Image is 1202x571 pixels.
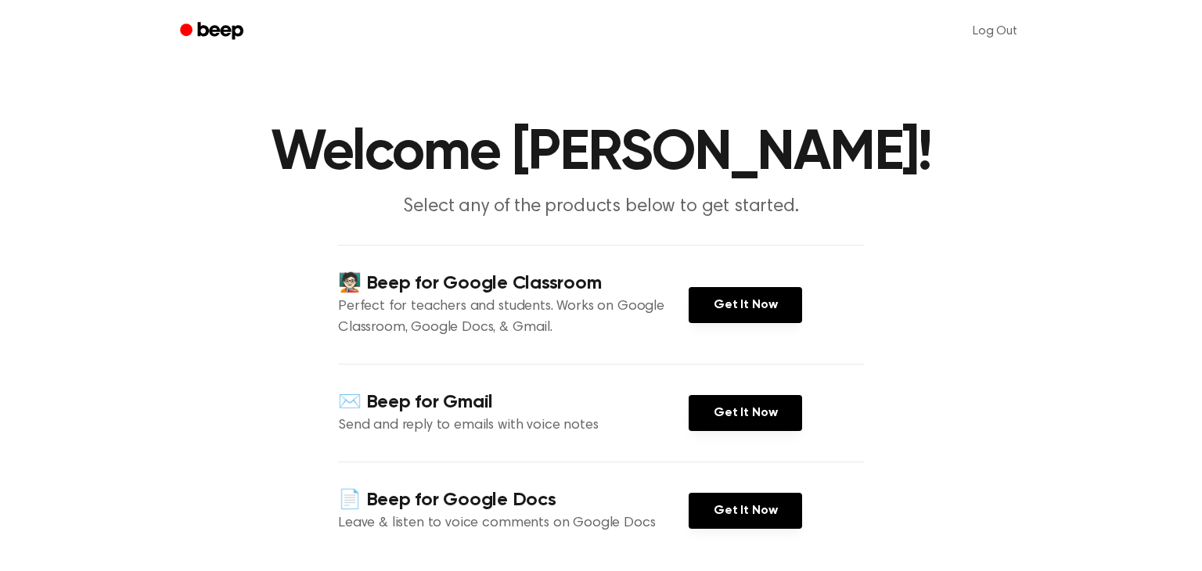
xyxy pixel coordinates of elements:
[338,487,689,513] h4: 📄 Beep for Google Docs
[200,125,1002,181] h1: Welcome [PERSON_NAME]!
[689,493,802,529] a: Get It Now
[338,296,689,339] p: Perfect for teachers and students. Works on Google Classroom, Google Docs, & Gmail.
[338,415,689,436] p: Send and reply to emails with voice notes
[957,13,1033,50] a: Log Out
[689,287,802,323] a: Get It Now
[338,513,689,534] p: Leave & listen to voice comments on Google Docs
[169,16,257,47] a: Beep
[689,395,802,431] a: Get It Now
[338,271,689,296] h4: 🧑🏻‍🏫 Beep for Google Classroom
[338,390,689,415] h4: ✉️ Beep for Gmail
[300,194,901,220] p: Select any of the products below to get started.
